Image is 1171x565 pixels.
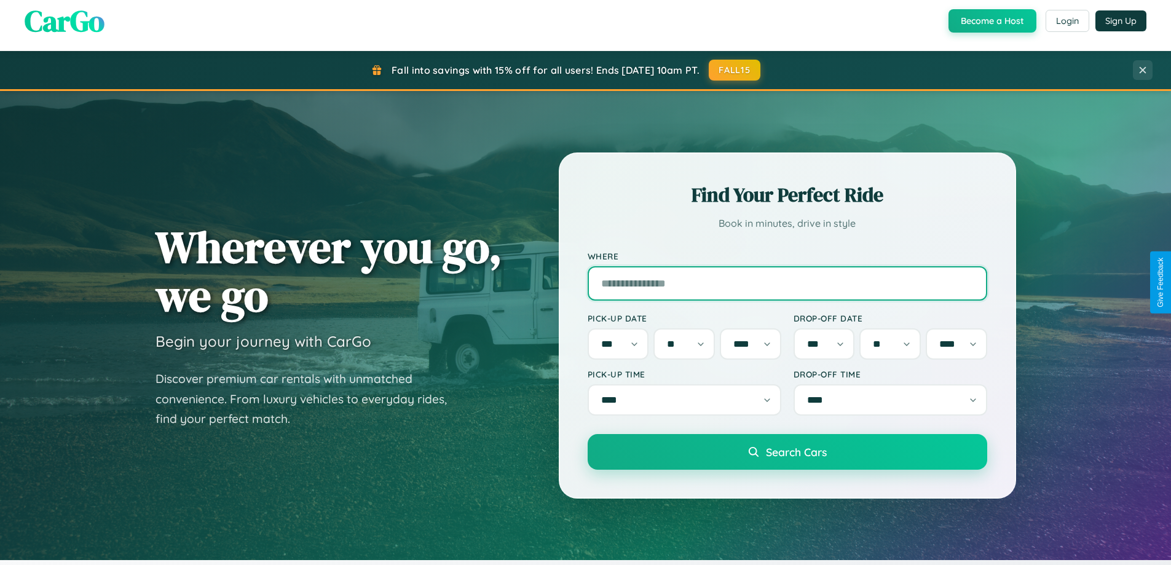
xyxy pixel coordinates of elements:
button: Become a Host [948,9,1036,33]
button: Login [1046,10,1089,32]
p: Discover premium car rentals with unmatched convenience. From luxury vehicles to everyday rides, ... [156,369,463,429]
h3: Begin your journey with CarGo [156,332,371,350]
label: Pick-up Date [588,313,781,323]
span: Search Cars [766,445,827,459]
span: Fall into savings with 15% off for all users! Ends [DATE] 10am PT. [392,64,700,76]
label: Drop-off Time [794,369,987,379]
p: Book in minutes, drive in style [588,215,987,232]
label: Pick-up Time [588,369,781,379]
label: Drop-off Date [794,313,987,323]
h1: Wherever you go, we go [156,223,502,320]
button: Sign Up [1095,10,1146,31]
div: Give Feedback [1156,258,1165,307]
h2: Find Your Perfect Ride [588,181,987,208]
span: CarGo [25,1,104,41]
button: FALL15 [709,60,760,81]
button: Search Cars [588,434,987,470]
label: Where [588,251,987,261]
